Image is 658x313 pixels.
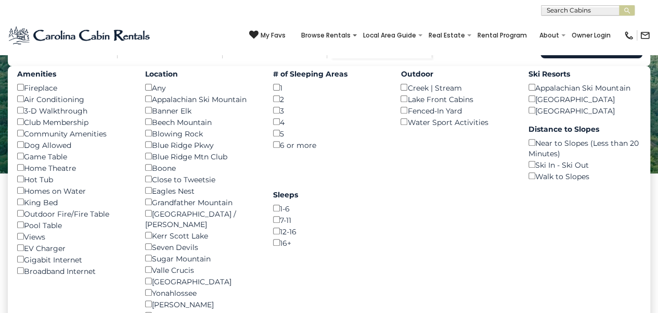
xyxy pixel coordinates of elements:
div: Creek | Stream [401,82,513,93]
label: Location [145,69,257,79]
img: Blue-2.png [8,25,152,46]
div: Close to Tweetsie [145,173,257,185]
label: Amenities [17,69,130,79]
div: Beech Mountain [145,116,257,128]
div: Near to Slopes (Less than 20 Minutes) [528,137,641,159]
div: 7-11 [273,214,385,226]
div: Blue Ridge Pkwy [145,139,257,151]
div: 4 [273,116,385,128]
div: EV Charger [17,242,130,254]
div: [PERSON_NAME] [145,298,257,310]
label: # of Sleeping Areas [273,69,385,79]
a: My Favs [249,30,286,41]
div: Blowing Rock [145,128,257,139]
div: 3 [273,105,385,116]
div: Broadband Internet [17,265,130,277]
div: 5 [273,128,385,139]
div: 2 [273,93,385,105]
label: Outdoor [401,69,513,79]
div: Dog Allowed [17,139,130,151]
div: Seven Devils [145,241,257,253]
div: 16+ [273,237,385,248]
div: Fireplace [17,82,130,93]
div: Eagles Nest [145,185,257,196]
div: Community Amenities [17,128,130,139]
div: Grandfather Mountain [145,196,257,208]
div: Club Membership [17,116,130,128]
div: [GEOGRAPHIC_DATA] [145,276,257,287]
div: Ski In - Ski Out [528,159,641,170]
div: Blue Ridge Mtn Club [145,151,257,162]
div: Boone [145,162,257,173]
div: Fenced-In Yard [401,105,513,116]
div: Yonahlossee [145,287,257,298]
div: Sugar Mountain [145,253,257,264]
a: Owner Login [566,28,616,43]
div: Homes on Water [17,185,130,196]
div: Appalachian Ski Mountain [528,82,641,93]
div: Game Table [17,151,130,162]
div: Appalachian Ski Mountain [145,93,257,105]
div: Hot Tub [17,173,130,185]
div: Any [145,82,257,93]
a: Rental Program [472,28,532,43]
label: Distance to Slopes [528,124,641,134]
div: [GEOGRAPHIC_DATA] [528,93,641,105]
div: Valle Crucis [145,264,257,276]
a: About [534,28,564,43]
div: 6 or more [273,139,385,151]
a: Browse Rentals [296,28,356,43]
div: 3-D Walkthrough [17,105,130,116]
div: 1 [273,82,385,93]
div: [GEOGRAPHIC_DATA] [528,105,641,116]
div: Pool Table [17,219,130,231]
div: Banner Elk [145,105,257,116]
a: Real Estate [423,28,470,43]
label: Sleeps [273,190,385,200]
div: Views [17,231,130,242]
div: Lake Front Cabins [401,93,513,105]
div: Outdoor Fire/Fire Table [17,208,130,219]
a: Local Area Guide [358,28,421,43]
div: [GEOGRAPHIC_DATA] / [PERSON_NAME] [145,208,257,230]
div: 12-16 [273,226,385,237]
img: phone-regular-black.png [624,30,634,41]
div: Walk to Slopes [528,170,641,182]
img: mail-regular-black.png [640,30,650,41]
div: Water Sport Activities [401,116,513,128]
div: Gigabit Internet [17,254,130,265]
span: My Favs [261,31,286,40]
div: Air Conditioning [17,93,130,105]
div: Kerr Scott Lake [145,230,257,241]
div: 1-6 [273,203,385,214]
label: Ski Resorts [528,69,641,79]
div: King Bed [17,196,130,208]
div: Home Theatre [17,162,130,173]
